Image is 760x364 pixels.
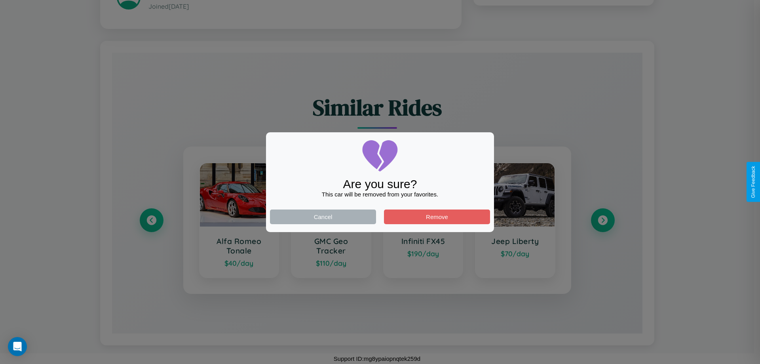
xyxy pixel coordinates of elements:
div: Give Feedback [750,166,756,198]
img: broken-heart [360,136,400,176]
div: This car will be removed from your favorites. [270,191,490,198]
button: Remove [384,210,490,224]
button: Cancel [270,210,376,224]
div: Open Intercom Messenger [8,337,27,356]
div: Are you sure? [270,177,490,191]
